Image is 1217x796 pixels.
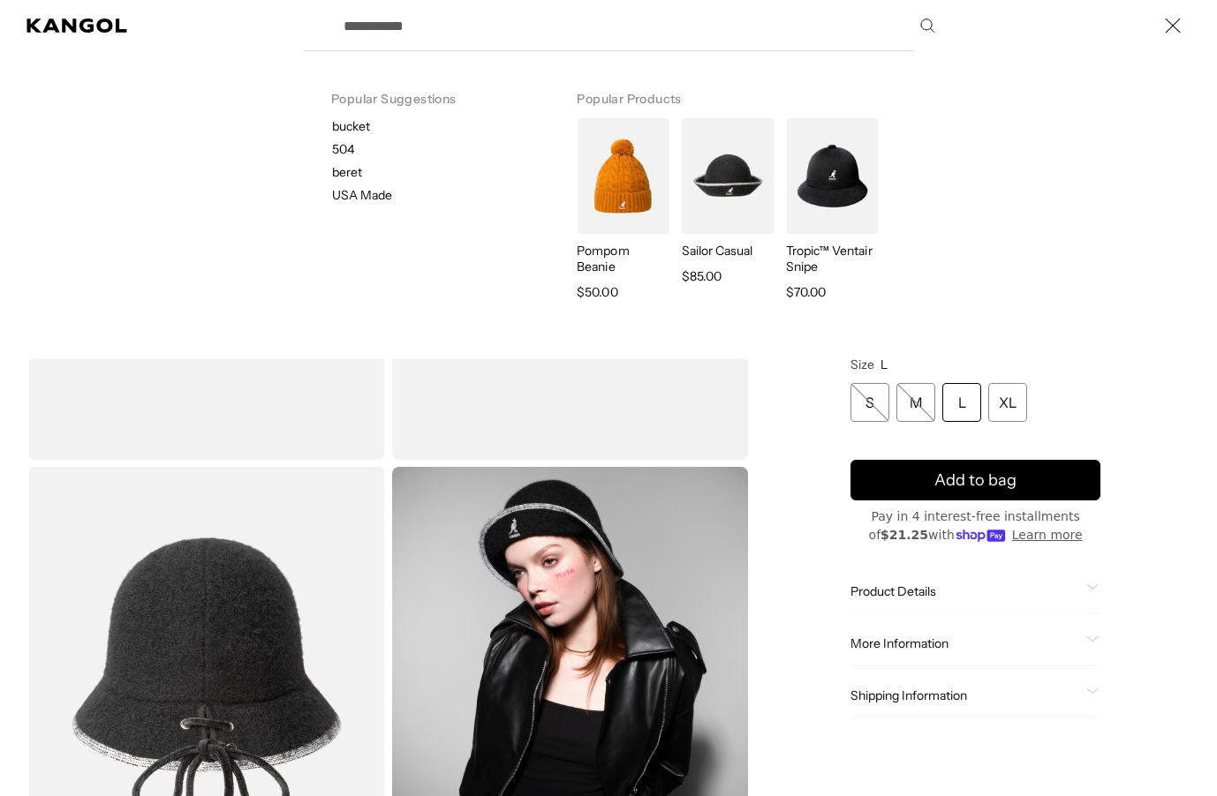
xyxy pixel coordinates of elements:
a: USA Made [310,187,548,203]
p: USA Made [332,187,392,203]
p: beret [332,164,548,180]
p: Pompom Beanie [577,243,669,274]
a: Sailor Casual Sailor Casual $85.00 [677,118,774,287]
img: Tropic™ Ventair Snipe [786,118,878,234]
p: Sailor Casual [682,243,774,259]
button: Close [1155,8,1191,43]
img: Pompom Beanie [577,118,669,234]
img: Sailor Casual [682,118,774,234]
h3: Popular Products [577,69,885,118]
span: $50.00 [577,282,617,303]
button: Search here [919,18,935,34]
p: Tropic™ Ventair Snipe [786,243,878,274]
span: $85.00 [682,266,722,287]
a: Tropic™ Ventair Snipe Tropic™ Ventair Snipe $70.00 [781,118,878,303]
a: Kangol [26,19,128,33]
h3: Popular Suggestions [331,69,520,118]
p: 504 [332,141,548,157]
p: bucket [332,118,548,134]
span: $70.00 [786,282,826,303]
a: Pompom Beanie Pompom Beanie $50.00 [571,118,669,303]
